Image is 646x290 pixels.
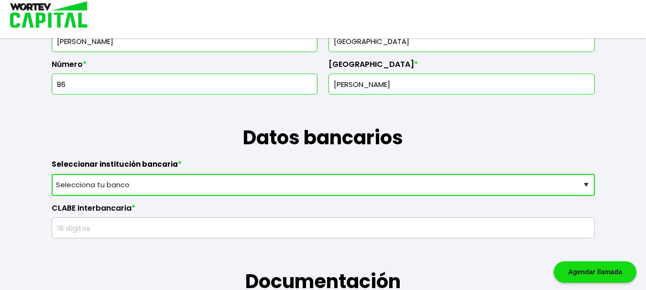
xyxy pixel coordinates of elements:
label: Seleccionar institución bancaria [52,160,595,174]
h1: Datos bancarios [52,95,595,152]
label: Número [52,60,318,74]
input: 18 dígitos [56,218,591,238]
input: Alcaldía o Municipio [56,32,314,52]
label: CLABE Interbancaria [52,204,595,218]
div: Agendar llamada [554,261,636,283]
label: [GEOGRAPHIC_DATA] [328,60,595,74]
